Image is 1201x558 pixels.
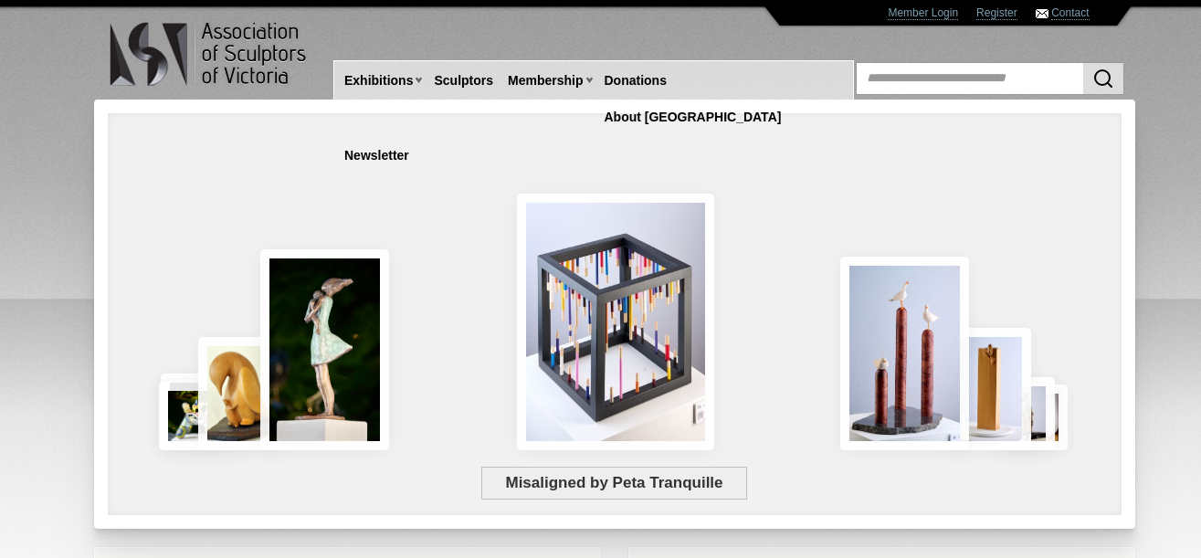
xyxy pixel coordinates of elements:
[948,328,1031,450] img: Little Frog. Big Climb
[976,6,1017,20] a: Register
[481,467,747,500] span: Misaligned by Peta Tranquille
[337,139,416,173] a: Newsletter
[888,6,958,20] a: Member Login
[1036,9,1048,18] img: Contact ASV
[1051,6,1089,20] a: Contact
[597,64,674,98] a: Donations
[427,64,500,98] a: Sculptors
[337,64,420,98] a: Exhibitions
[500,64,590,98] a: Membership
[517,194,714,450] img: Misaligned
[840,257,969,450] img: Rising Tides
[109,18,310,90] img: logo.png
[1092,68,1114,89] img: Search
[260,249,390,450] img: Connection
[597,100,789,134] a: About [GEOGRAPHIC_DATA]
